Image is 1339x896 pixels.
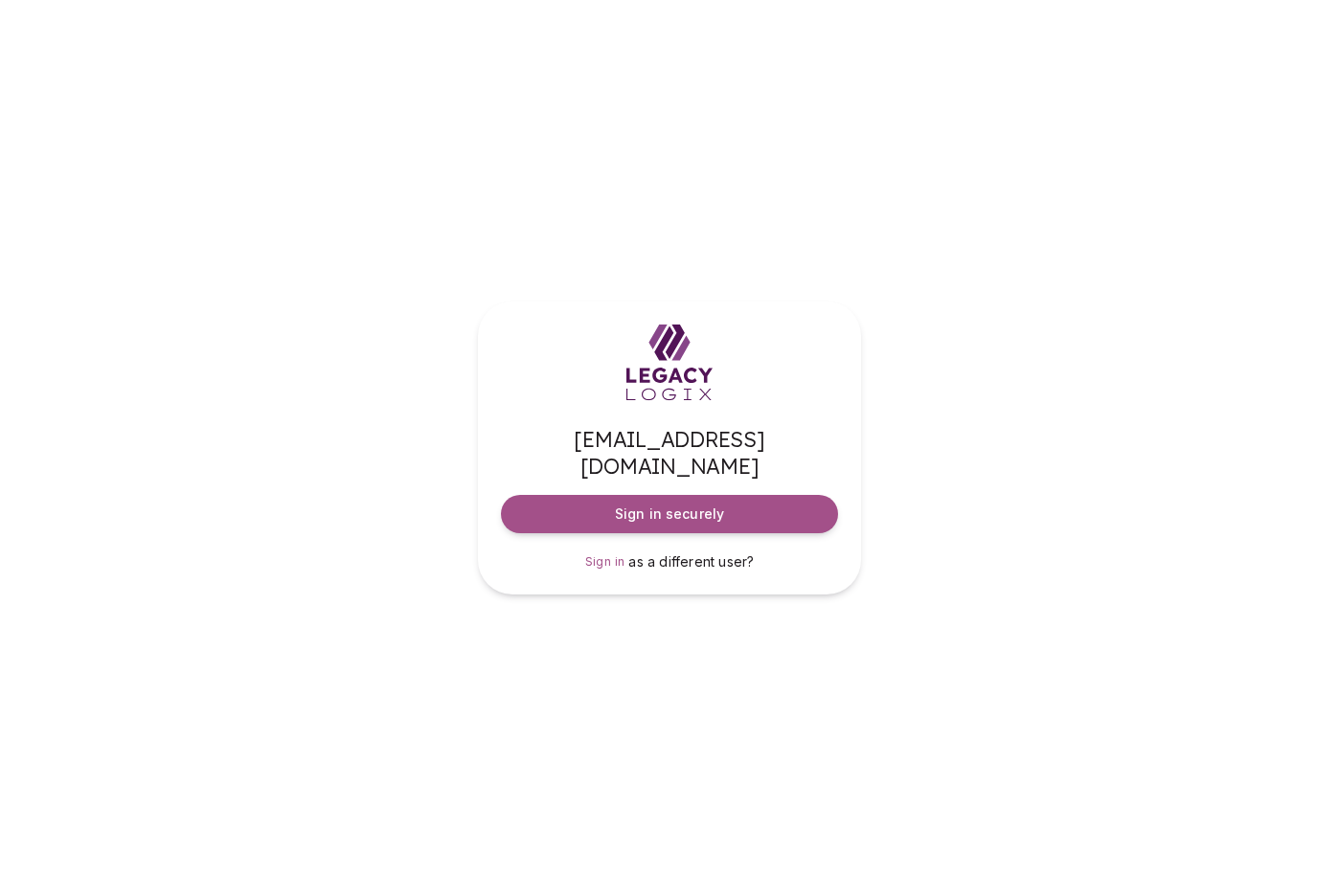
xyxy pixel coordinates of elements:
span: Sign in securely [615,504,724,524]
a: Sign in [585,552,625,571]
span: Sign in [585,554,625,569]
button: Sign in securely [501,495,838,533]
span: as a different user? [628,553,754,570]
span: [EMAIL_ADDRESS][DOMAIN_NAME] [501,426,838,480]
